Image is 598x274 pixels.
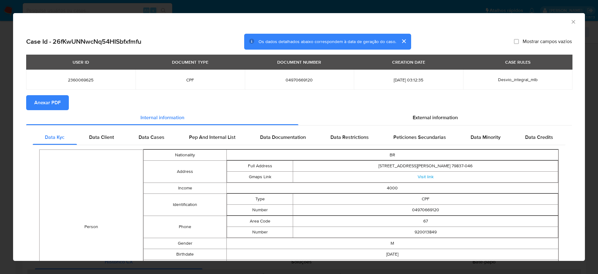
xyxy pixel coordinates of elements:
span: [DATE] 03:12:35 [361,77,456,83]
div: CREATION DATE [388,57,429,67]
td: 920013849 [293,227,558,237]
td: [STREET_ADDRESS][PERSON_NAME] 79837-046 [293,160,558,171]
button: Anexar PDF [26,95,69,110]
td: Address [144,160,226,183]
span: Os dados detalhados abaixo correspondem à data de geração do caso. [259,38,396,45]
span: 2360069625 [34,77,128,83]
div: Detailed internal info [33,130,565,145]
td: Type [227,193,293,204]
button: cerrar [396,34,411,49]
span: 04970669120 [252,77,347,83]
span: Data Credits [525,134,553,141]
td: Income [144,183,226,193]
td: 67 [293,216,558,227]
div: CASE RULES [501,57,534,67]
h2: Case Id - 26fKwUNNwcNq54HISbfxfmfu [26,37,141,46]
div: USER ID [69,57,93,67]
span: CPF [143,77,237,83]
td: Number [227,204,293,215]
td: Gmaps Link [227,171,293,182]
span: Desvio_integral_mlb [498,76,538,83]
td: Full Address [227,160,293,171]
span: Internal information [140,114,184,121]
div: DOCUMENT NUMBER [273,57,325,67]
td: Number [227,227,293,237]
td: Outros trabalhadores de serviços diversos [226,260,558,271]
td: 4000 [226,183,558,193]
td: Occupation [144,260,226,271]
span: Data Client [89,134,114,141]
button: Fechar a janela [570,19,576,24]
div: closure-recommendation-modal [13,13,585,261]
td: Phone [144,216,226,238]
span: Anexar PDF [34,96,61,110]
td: M [226,238,558,249]
td: Identification [144,193,226,216]
span: Mostrar campos vazios [523,38,572,45]
span: Data Restrictions [330,134,369,141]
td: BR [226,149,558,160]
a: Visit link [418,174,434,180]
td: Gender [144,238,226,249]
td: Nationality [144,149,226,160]
span: External information [413,114,458,121]
span: Data Kyc [45,134,64,141]
td: 04970669120 [293,204,558,215]
span: Pep And Internal List [189,134,235,141]
span: Peticiones Secundarias [393,134,446,141]
div: DOCUMENT TYPE [168,57,212,67]
td: CPF [293,193,558,204]
span: Data Documentation [260,134,306,141]
td: Birthdate [144,249,226,260]
td: Area Code [227,216,293,227]
div: Detailed info [26,110,572,125]
input: Mostrar campos vazios [514,39,519,44]
td: [DATE] [226,249,558,260]
span: Data Minority [471,134,501,141]
span: Data Cases [139,134,164,141]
